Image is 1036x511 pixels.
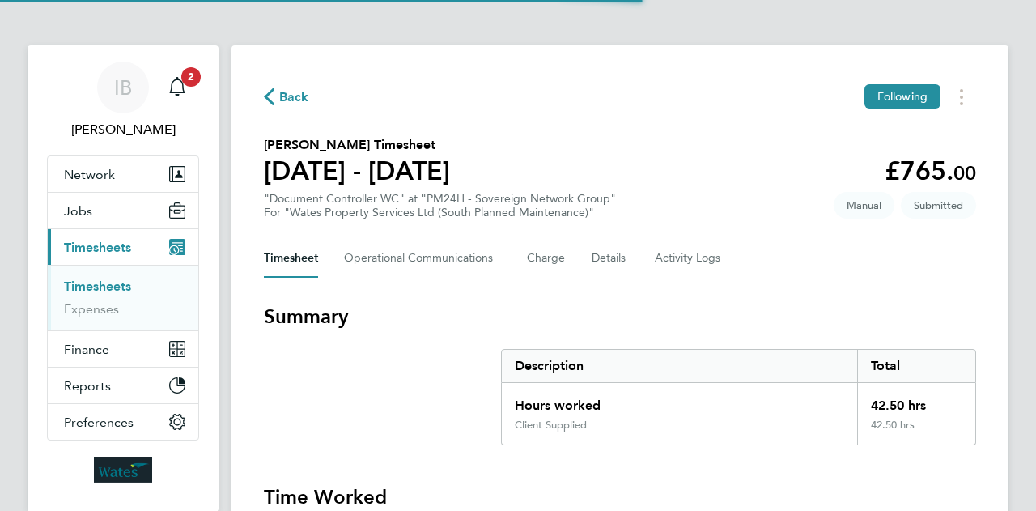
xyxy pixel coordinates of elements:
button: Details [592,239,629,278]
div: 42.50 hrs [857,383,975,419]
button: Back [264,87,309,107]
app-decimal: £765. [885,155,976,186]
div: Hours worked [502,383,857,419]
div: Description [502,350,857,382]
div: Summary [501,349,976,445]
button: Finance [48,331,198,367]
div: For "Wates Property Services Ltd (South Planned Maintenance)" [264,206,616,219]
span: Finance [64,342,109,357]
span: Jobs [64,203,92,219]
span: 00 [953,161,976,185]
img: wates-logo-retina.png [94,457,152,483]
button: Reports [48,368,198,403]
span: This timesheet is Submitted. [901,192,976,219]
h3: Summary [264,304,976,330]
button: Timesheets Menu [947,84,976,109]
a: Expenses [64,301,119,317]
a: Timesheets [64,279,131,294]
button: Activity Logs [655,239,723,278]
button: Following [864,84,940,109]
span: Back [279,87,309,107]
span: IB [114,77,132,98]
span: Following [877,89,928,104]
h1: [DATE] - [DATE] [264,155,450,187]
div: Total [857,350,975,382]
div: "Document Controller WC" at "PM24H - Sovereign Network Group" [264,192,616,219]
span: This timesheet was manually created. [834,192,894,219]
button: Preferences [48,404,198,440]
button: Charge [527,239,566,278]
span: 2 [181,67,201,87]
span: Timesheets [64,240,131,255]
h2: [PERSON_NAME] Timesheet [264,135,450,155]
button: Jobs [48,193,198,228]
button: Timesheet [264,239,318,278]
a: IB[PERSON_NAME] [47,62,199,139]
div: 42.50 hrs [857,419,975,445]
button: Timesheets [48,229,198,265]
div: Client Supplied [515,419,587,432]
span: Preferences [64,415,134,430]
button: Network [48,156,198,192]
a: Go to home page [47,457,199,483]
button: Operational Communications [344,239,501,278]
div: Timesheets [48,265,198,330]
a: 2 [161,62,193,113]
span: Network [64,167,115,182]
span: Reports [64,378,111,394]
span: Ion Brinzila [47,120,199,139]
h3: Time Worked [264,484,976,510]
